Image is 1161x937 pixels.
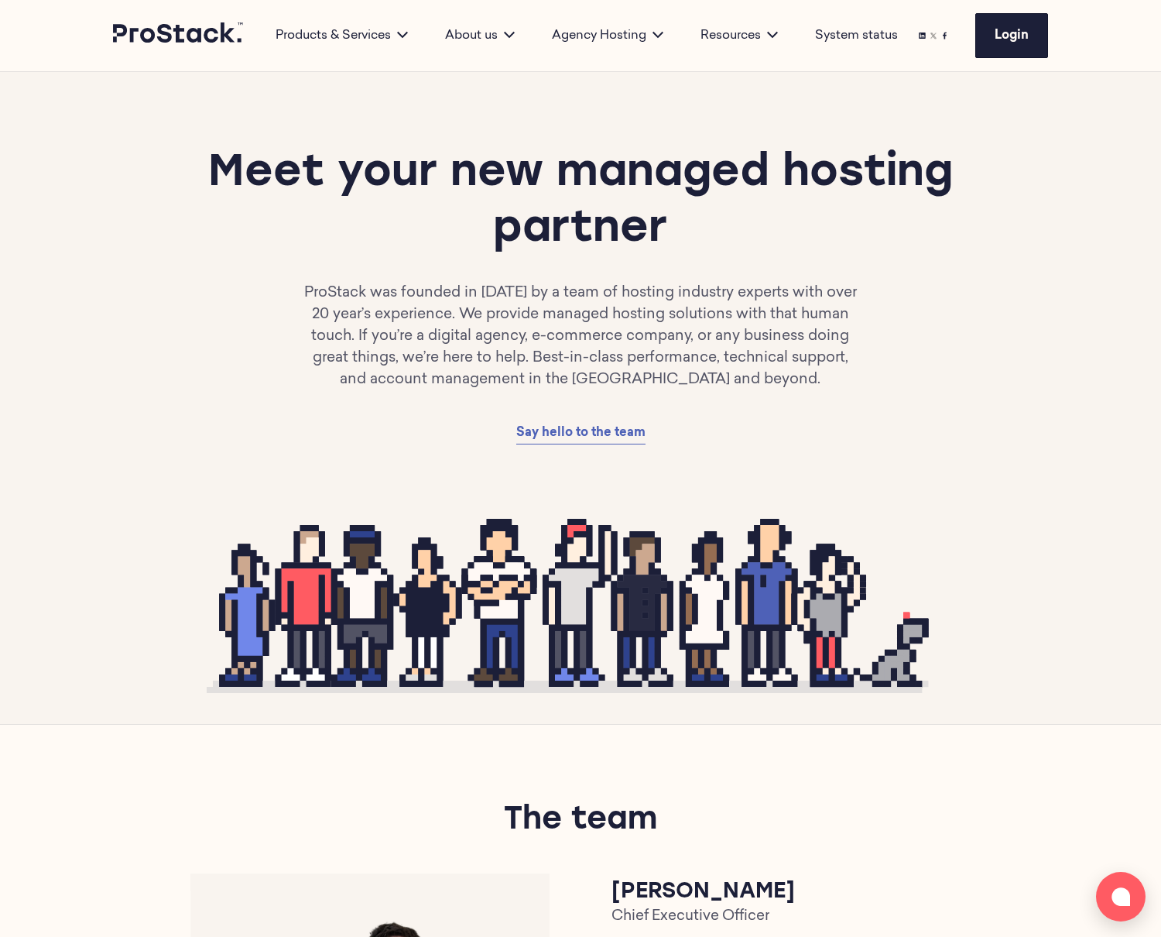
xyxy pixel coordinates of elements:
img: website_grey.svg [25,40,37,53]
img: tab_keywords_by_traffic_grey.svg [154,90,166,102]
div: Domain: [DOMAIN_NAME] [40,40,170,53]
img: tab_domain_overview_orange.svg [42,90,54,102]
a: Login [975,13,1048,58]
h2: The team [244,799,917,843]
div: About us [426,26,533,45]
h3: [PERSON_NAME] [611,877,971,908]
h3: Chief Executive Officer [611,908,971,926]
div: Resources [682,26,796,45]
span: Login [995,29,1029,42]
div: Domain Overview [59,91,139,101]
div: Agency Hosting [533,26,682,45]
span: Say hello to the team [516,427,646,439]
img: logo_orange.svg [25,25,37,37]
a: Say hello to the team [516,422,646,444]
div: Products & Services [257,26,426,45]
h1: Meet your new managed hosting partner [207,146,954,258]
a: Prostack logo [113,22,245,49]
button: Open chat window [1096,872,1146,922]
div: v 4.0.25 [43,25,76,37]
div: Keywords by Traffic [171,91,261,101]
p: ProStack was founded in [DATE] by a team of hosting industry experts with over 20 year’s experien... [300,283,861,391]
a: System status [815,26,898,45]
